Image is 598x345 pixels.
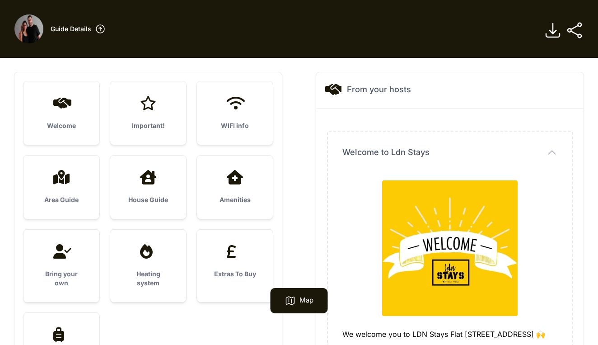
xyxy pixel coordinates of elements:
[197,230,273,293] a: Extras To Buy
[197,156,273,219] a: Amenities
[23,156,99,219] a: Area Guide
[23,230,99,302] a: Bring your own
[342,146,557,159] button: Welcome to Ldn Stays
[125,195,172,204] h3: House Guide
[38,121,85,130] h3: Welcome
[51,24,91,33] h3: Guide Details
[125,269,172,288] h3: Heating system
[211,195,258,204] h3: Amenities
[51,24,106,34] a: Guide Details
[14,14,43,43] img: fyg012wjad9tg46yi4q0sdrdjd51
[110,81,186,145] a: Important!
[197,81,273,145] a: WIFI info
[211,121,258,130] h3: WIFI info
[382,180,518,316] img: d9jrh7zpeh8i261m327qf8r7uiyd
[125,121,172,130] h3: Important!
[38,195,85,204] h3: Area Guide
[211,269,258,279] h3: Extras To Buy
[299,295,313,306] p: Map
[110,156,186,219] a: House Guide
[38,269,85,288] h3: Bring your own
[23,81,99,145] a: Welcome
[110,230,186,302] a: Heating system
[342,146,430,159] span: Welcome to Ldn Stays
[347,83,411,96] h2: From your hosts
